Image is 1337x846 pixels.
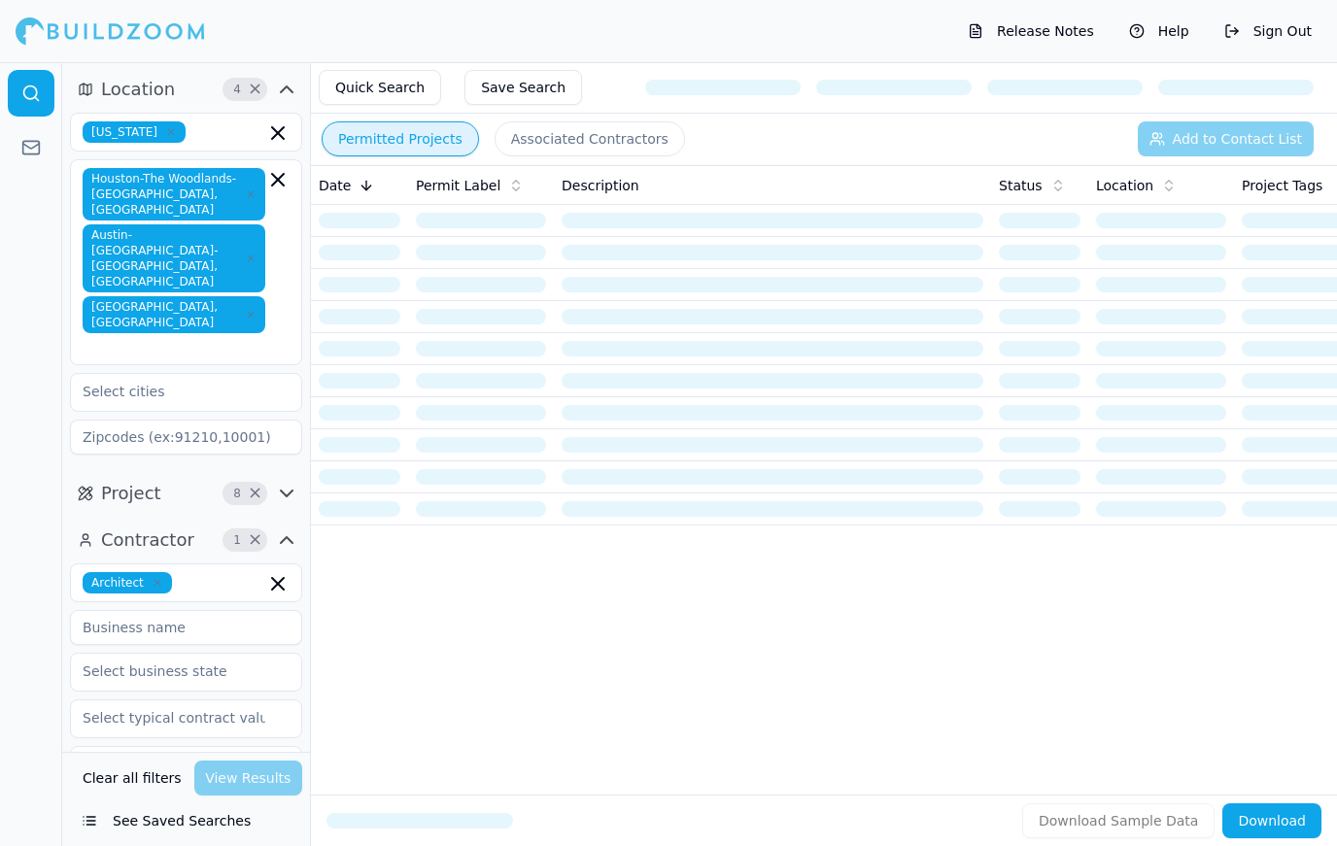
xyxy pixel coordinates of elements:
[70,478,302,509] button: Project8Clear Project filters
[999,176,1043,195] span: Status
[101,526,194,554] span: Contractor
[248,535,262,545] span: Clear Contractor filters
[319,70,441,105] button: Quick Search
[83,224,265,292] span: Austin-[GEOGRAPHIC_DATA]-[GEOGRAPHIC_DATA], [GEOGRAPHIC_DATA]
[464,70,582,105] button: Save Search
[416,176,500,195] span: Permit Label
[1222,803,1321,838] button: Download
[495,121,685,156] button: Associated Contractors
[958,16,1104,47] button: Release Notes
[83,168,265,220] span: Houston-The Woodlands-[GEOGRAPHIC_DATA], [GEOGRAPHIC_DATA]
[562,176,639,195] span: Description
[1096,176,1153,195] span: Location
[101,76,175,103] span: Location
[227,484,247,503] span: 8
[71,654,277,689] input: Select business state
[83,121,186,143] span: [US_STATE]
[70,525,302,556] button: Contractor1Clear Contractor filters
[70,420,302,455] input: Zipcodes (ex:91210,10001)
[71,747,277,782] input: Select license state
[1119,16,1199,47] button: Help
[1242,176,1322,195] span: Project Tags
[83,572,172,593] span: Architect
[70,74,302,105] button: Location4Clear Location filters
[71,700,277,735] input: Select typical contract value
[83,296,265,333] span: [GEOGRAPHIC_DATA], [GEOGRAPHIC_DATA]
[101,480,161,507] span: Project
[319,176,351,195] span: Date
[227,80,247,99] span: 4
[78,761,187,795] button: Clear all filters
[248,489,262,498] span: Clear Project filters
[70,610,302,645] input: Business name
[71,374,277,409] input: Select cities
[227,530,247,550] span: 1
[70,803,302,838] button: See Saved Searches
[322,121,479,156] button: Permitted Projects
[1215,16,1321,47] button: Sign Out
[248,85,262,94] span: Clear Location filters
